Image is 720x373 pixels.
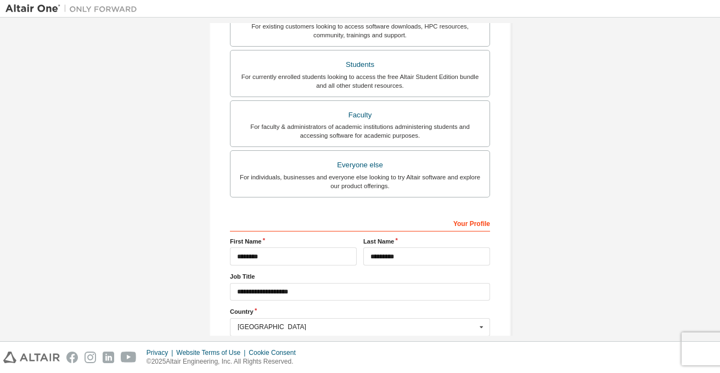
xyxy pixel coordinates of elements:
[238,324,476,330] div: [GEOGRAPHIC_DATA]
[237,108,483,123] div: Faculty
[85,352,96,363] img: instagram.svg
[230,237,357,246] label: First Name
[121,352,137,363] img: youtube.svg
[147,348,176,357] div: Privacy
[176,348,249,357] div: Website Terms of Use
[237,72,483,90] div: For currently enrolled students looking to access the free Altair Student Edition bundle and all ...
[3,352,60,363] img: altair_logo.svg
[237,173,483,190] div: For individuals, businesses and everyone else looking to try Altair software and explore our prod...
[237,157,483,173] div: Everyone else
[103,352,114,363] img: linkedin.svg
[230,214,490,231] div: Your Profile
[363,237,490,246] label: Last Name
[66,352,78,363] img: facebook.svg
[230,307,490,316] label: Country
[237,57,483,72] div: Students
[230,272,490,281] label: Job Title
[5,3,143,14] img: Altair One
[147,357,302,366] p: © 2025 Altair Engineering, Inc. All Rights Reserved.
[237,22,483,39] div: For existing customers looking to access software downloads, HPC resources, community, trainings ...
[237,122,483,140] div: For faculty & administrators of academic institutions administering students and accessing softwa...
[249,348,302,357] div: Cookie Consent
